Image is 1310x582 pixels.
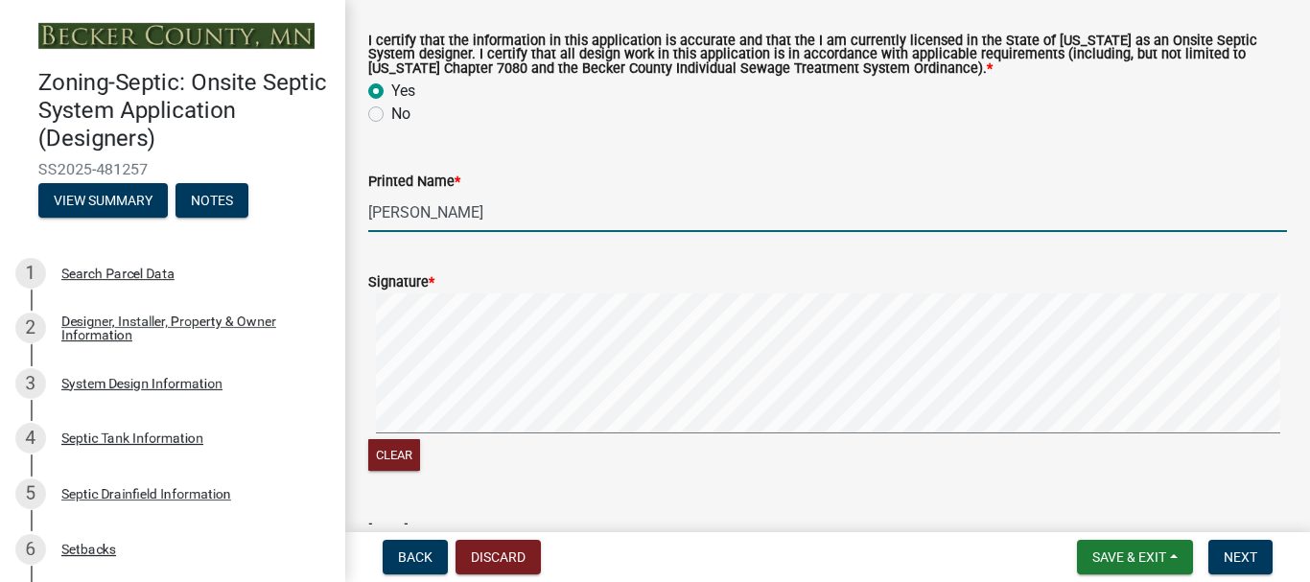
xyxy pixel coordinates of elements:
[61,543,116,556] div: Setbacks
[368,276,434,290] label: Signature
[61,377,222,390] div: System Design Information
[175,194,248,209] wm-modal-confirm: Notes
[15,423,46,454] div: 4
[1092,549,1166,565] span: Save & Exit
[391,80,415,103] label: Yes
[383,540,448,574] button: Back
[456,540,541,574] button: Discard
[61,314,315,341] div: Designer, Installer, Property & Owner Information
[15,478,46,509] div: 5
[368,35,1287,76] label: I certify that the information in this application is accurate and that the I am currently licens...
[391,103,410,126] label: No
[15,368,46,399] div: 3
[1077,540,1193,574] button: Save & Exit
[368,175,460,189] label: Printed Name
[15,313,46,343] div: 2
[368,439,420,471] button: Clear
[38,160,307,178] span: SS2025-481257
[15,534,46,565] div: 6
[61,487,231,501] div: Septic Drainfield Information
[15,258,46,289] div: 1
[175,183,248,218] button: Notes
[61,431,203,445] div: Septic Tank Information
[38,194,168,209] wm-modal-confirm: Summary
[398,549,433,565] span: Back
[61,267,175,280] div: Search Parcel Data
[1208,540,1273,574] button: Next
[1224,549,1257,565] span: Next
[38,69,330,151] h4: Zoning-Septic: Onsite Septic System Application (Designers)
[38,23,315,49] img: Becker County, Minnesota
[38,183,168,218] button: View Summary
